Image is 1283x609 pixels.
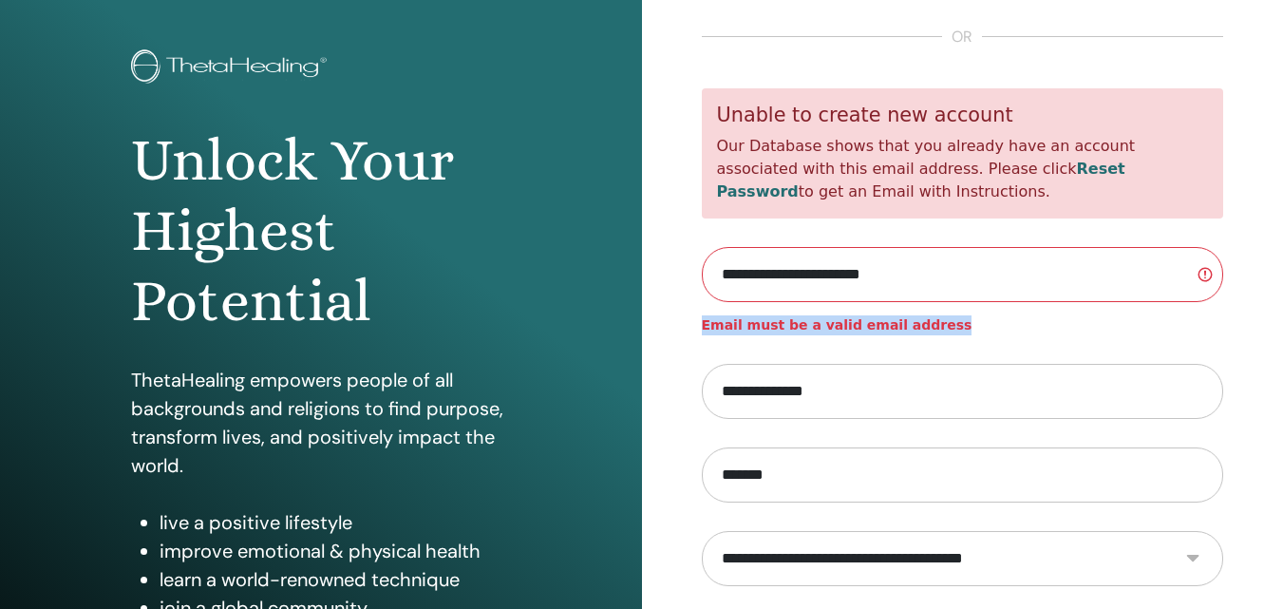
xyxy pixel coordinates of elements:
[717,104,1209,127] h5: Unable to create new account
[131,125,511,337] h1: Unlock Your Highest Potential
[160,565,511,594] li: learn a world-renowned technique
[702,88,1224,219] div: Our Database shows that you already have an account associated with this email address. Please cl...
[717,160,1125,200] a: Reset Password
[160,508,511,537] li: live a positive lifestyle
[942,26,982,48] span: or
[160,537,511,565] li: improve emotional & physical health
[131,366,511,480] p: ThetaHealing empowers people of all backgrounds and religions to find purpose, transform lives, a...
[702,317,972,333] strong: Email must be a valid email address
